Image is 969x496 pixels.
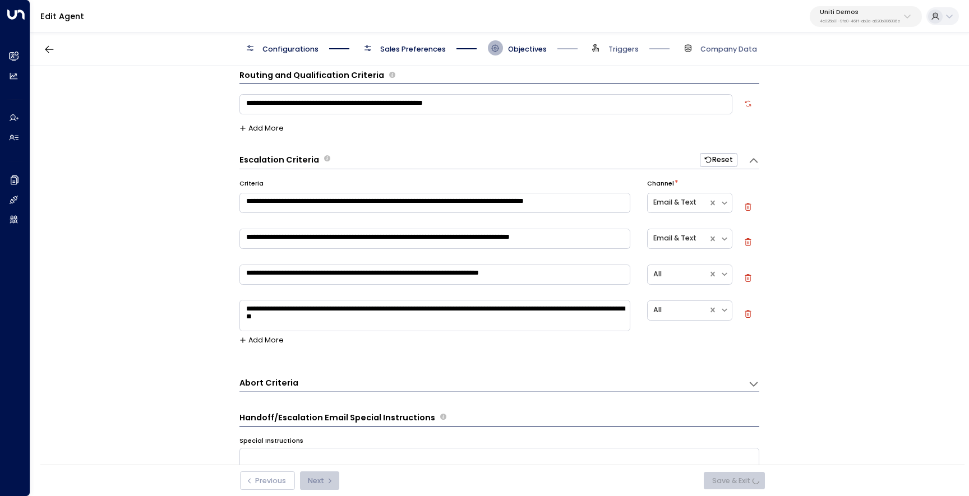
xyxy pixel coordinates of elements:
[608,44,639,54] span: Triggers
[239,437,303,446] label: Special Instructions
[508,44,547,54] span: Objectives
[440,412,446,424] span: Provide any specific instructions for the content of handoff or escalation emails. These notes gu...
[239,124,284,132] button: Add More
[239,169,759,357] div: Escalation CriteriaDefine the scenarios in which the AI agent should escalate the conversation to...
[262,44,319,54] span: Configurations
[239,179,264,188] label: Criteria
[239,336,284,344] button: Add More
[389,69,395,82] span: Define the criteria the agent uses to determine whether a lead is qualified for further actions l...
[239,377,298,389] h3: Abort Criteria
[810,6,922,27] button: Uniti Demos4c025b01-9fa0-46ff-ab3a-a620b886896e
[239,412,435,424] h3: Handoff/Escalation Email Special Instructions
[700,153,737,167] button: Reset
[239,377,759,391] div: Abort CriteriaDefine the scenarios in which the AI agent should abort or terminate the conversati...
[40,11,84,22] a: Edit Agent
[820,9,901,16] p: Uniti Demos
[647,179,674,188] label: Channel
[380,44,446,54] span: Sales Preferences
[324,154,330,166] span: Define the scenarios in which the AI agent should escalate the conversation to human sales repres...
[820,19,901,24] p: 4c025b01-9fa0-46ff-ab3a-a620b886896e
[239,153,759,170] div: Escalation CriteriaDefine the scenarios in which the AI agent should escalate the conversation to...
[239,154,319,166] h3: Escalation Criteria
[239,69,384,82] h3: Routing and Qualification Criteria
[700,44,757,54] span: Company Data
